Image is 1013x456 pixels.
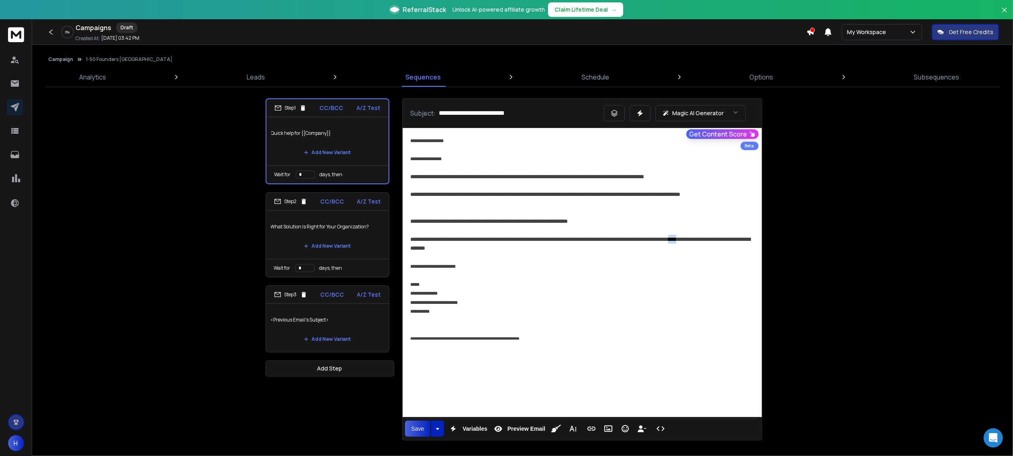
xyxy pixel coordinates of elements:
[686,129,759,139] button: Get Content Score
[48,56,73,63] button: Campaign
[86,56,172,63] p: 1-50 Founders [GEOGRAPHIC_DATA]
[274,104,307,112] div: Step 1
[601,421,616,437] button: Insert Image (⌘P)
[266,98,389,184] li: Step1CC/BCCA/Z TestQuick help for {{Company}}Add New VariantWait fordays, then
[491,421,547,437] button: Preview Email
[548,2,623,17] button: Claim Lifetime Deal→
[461,425,489,432] span: Variables
[320,171,343,178] p: days, then
[266,285,389,352] li: Step3CC/BCCA/Z Test<Previous Email's Subject>Add New Variant
[405,72,441,82] p: Sequences
[274,198,307,205] div: Step 2
[74,67,111,87] a: Analytics
[357,104,381,112] p: A/Z Test
[320,197,344,206] p: CC/BCC
[999,5,1010,24] button: Close banner
[271,309,384,331] p: <Previous Email's Subject>
[319,265,342,271] p: days, then
[949,28,993,36] p: Get Free Credits
[266,360,394,377] button: Add Step
[320,291,344,299] p: CC/BCC
[914,72,960,82] p: Subsequences
[932,24,999,40] button: Get Free Credits
[116,22,137,33] div: Draft
[65,30,70,35] p: 0 %
[750,72,774,82] p: Options
[581,72,609,82] p: Schedule
[76,35,100,42] p: Created At:
[320,104,344,112] p: CC/BCC
[653,421,668,437] button: Code View
[271,216,384,238] p: What Solution Is Right for Your Organization?
[634,421,650,437] button: Insert Unsubscribe Link
[611,6,617,14] span: →
[8,435,24,451] button: H
[618,421,633,437] button: Emoticons
[673,109,724,117] p: Magic AI Generator
[274,171,291,178] p: Wait for
[403,5,446,14] span: ReferralStack
[297,145,358,161] button: Add New Variant
[655,105,746,121] button: Magic AI Generator
[741,142,759,150] div: Beta
[297,331,358,347] button: Add New Variant
[411,108,436,118] p: Subject:
[242,67,270,87] a: Leads
[909,67,964,87] a: Subsequences
[405,421,431,437] button: Save
[266,192,389,277] li: Step2CC/BCCA/Z TestWhat Solution Is Right for Your Organization?Add New VariantWait fordays, then
[745,67,778,87] a: Options
[79,72,106,82] p: Analytics
[297,238,358,254] button: Add New Variant
[401,67,446,87] a: Sequences
[847,28,889,36] p: My Workspace
[274,291,307,298] div: Step 3
[452,6,545,14] p: Unlock AI-powered affiliate growth
[76,23,111,33] h1: Campaigns
[271,122,384,145] p: Quick help for {{Company}}
[584,421,599,437] button: Insert Link (⌘K)
[506,425,547,432] span: Preview Email
[357,197,381,206] p: A/Z Test
[274,265,291,271] p: Wait for
[247,72,265,82] p: Leads
[101,35,139,41] p: [DATE] 03:42 PM
[984,428,1003,448] div: Open Intercom Messenger
[446,421,489,437] button: Variables
[548,421,564,437] button: Clean HTML
[565,421,581,437] button: More Text
[357,291,381,299] p: A/Z Test
[577,67,614,87] a: Schedule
